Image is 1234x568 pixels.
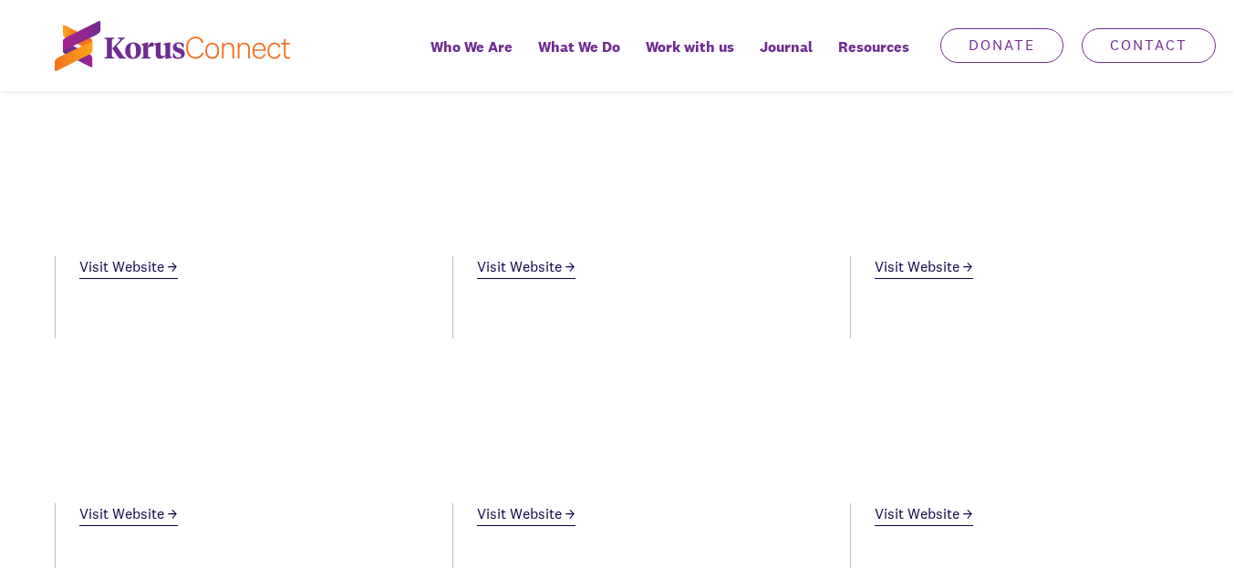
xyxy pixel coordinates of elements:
[747,26,825,91] a: Journal
[477,256,576,279] a: Visit Website
[525,26,633,91] a: What We Do
[1082,28,1216,63] a: Contact
[646,34,734,60] span: Work with us
[477,503,576,526] a: Visit Website
[760,34,813,60] span: Journal
[79,503,178,526] a: Visit Website
[875,503,973,526] a: Visit Website
[418,26,525,91] a: Who We Are
[55,21,290,71] img: korus-connect%2Fc5177985-88d5-491d-9cd7-4a1febad1357_logo.svg
[940,28,1063,63] a: Donate
[875,256,973,279] a: Visit Website
[430,34,513,60] span: Who We Are
[538,34,620,60] span: What We Do
[825,26,922,91] div: Resources
[79,256,178,279] a: Visit Website
[633,26,747,91] a: Work with us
